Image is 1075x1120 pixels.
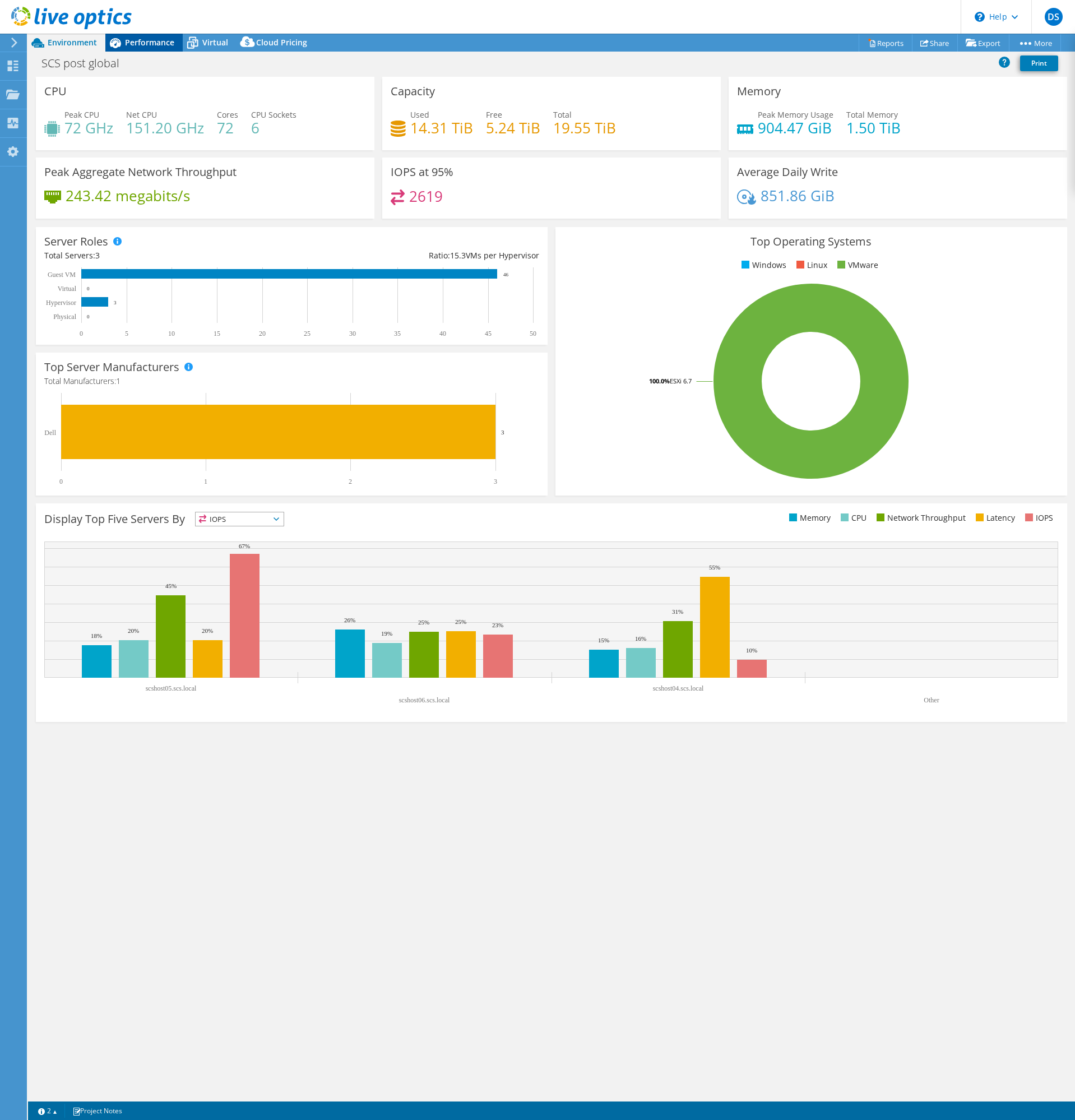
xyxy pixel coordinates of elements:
text: 16% [635,635,646,642]
text: 5 [125,330,128,337]
h3: CPU [44,85,67,98]
text: 45 [485,330,492,337]
a: Reports [859,34,912,52]
span: Cores [217,109,238,120]
text: Other [924,696,939,704]
span: Virtual [202,37,228,48]
h4: 72 GHz [64,122,113,134]
span: Total [553,109,572,120]
text: 15 [214,330,220,337]
text: 19% [381,630,392,637]
span: DS [1045,8,1063,26]
h3: Average Daily Write [737,166,838,178]
text: 20% [202,627,213,634]
div: Total Servers: [44,249,291,262]
tspan: ESXi 6.7 [670,377,692,385]
h3: Peak Aggregate Network Throughput [44,166,237,178]
text: 35 [394,330,401,337]
text: 15% [598,637,609,644]
text: 25% [418,619,429,626]
span: Environment [48,37,97,48]
text: 20% [128,627,139,634]
span: 1 [116,376,121,386]
tspan: 100.0% [649,377,670,385]
text: 50 [530,330,536,337]
h4: Total Manufacturers: [44,375,539,387]
a: 2 [30,1104,65,1118]
text: 55% [709,564,720,571]
svg: \n [975,12,985,22]
text: 2 [349,478,352,485]
a: Share [912,34,958,52]
text: Dell [44,429,56,437]
a: Print [1020,55,1058,71]
text: scshost05.scs.local [146,684,197,692]
span: IOPS [196,512,284,526]
span: Total Memory [846,109,898,120]
a: Export [957,34,1009,52]
h3: Top Server Manufacturers [44,361,179,373]
text: 0 [87,314,90,320]
text: 23% [492,622,503,628]
h3: Capacity [391,85,435,98]
a: Project Notes [64,1104,130,1118]
text: 25 [304,330,311,337]
h4: 72 [217,122,238,134]
text: 26% [344,617,355,623]
text: 31% [672,608,683,615]
span: 3 [95,250,100,261]
text: Virtual [58,285,77,293]
h4: 243.42 megabits/s [66,189,190,202]
span: 15.3 [450,250,466,261]
span: Net CPU [126,109,157,120]
h3: IOPS at 95% [391,166,453,178]
h4: 2619 [409,190,443,202]
li: IOPS [1022,512,1053,524]
text: 45% [165,582,177,589]
li: Network Throughput [874,512,966,524]
text: 1 [204,478,207,485]
span: Cloud Pricing [256,37,307,48]
text: 18% [91,632,102,639]
h4: 6 [251,122,296,134]
a: More [1009,34,1061,52]
span: Free [486,109,502,120]
div: Ratio: VMs per Hypervisor [291,249,539,262]
li: CPU [838,512,867,524]
text: 67% [239,543,250,549]
h1: SCS post global [36,57,137,70]
text: 3 [501,429,504,436]
li: VMware [835,259,878,271]
text: 10% [746,647,757,654]
h3: Top Operating Systems [564,235,1059,248]
li: Latency [973,512,1015,524]
span: Performance [125,37,174,48]
text: 0 [59,478,63,485]
h4: 5.24 TiB [486,122,540,134]
text: 10 [168,330,175,337]
text: 3 [494,478,497,485]
text: scshost04.scs.local [653,684,704,692]
h4: 1.50 TiB [846,122,901,134]
text: 0 [87,286,90,291]
h3: Memory [737,85,781,98]
text: 0 [80,330,83,337]
span: Used [410,109,429,120]
h3: Server Roles [44,235,108,248]
text: Guest VM [48,271,76,279]
text: 3 [114,300,117,306]
h4: 904.47 GiB [758,122,833,134]
li: Windows [739,259,786,271]
li: Memory [786,512,831,524]
span: CPU Sockets [251,109,296,120]
text: 40 [439,330,446,337]
text: 25% [455,618,466,625]
li: Linux [794,259,827,271]
text: Physical [53,313,76,321]
h4: 19.55 TiB [553,122,616,134]
span: Peak CPU [64,109,99,120]
span: Peak Memory Usage [758,109,833,120]
text: 46 [503,272,509,277]
h4: 14.31 TiB [410,122,473,134]
h4: 151.20 GHz [126,122,204,134]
